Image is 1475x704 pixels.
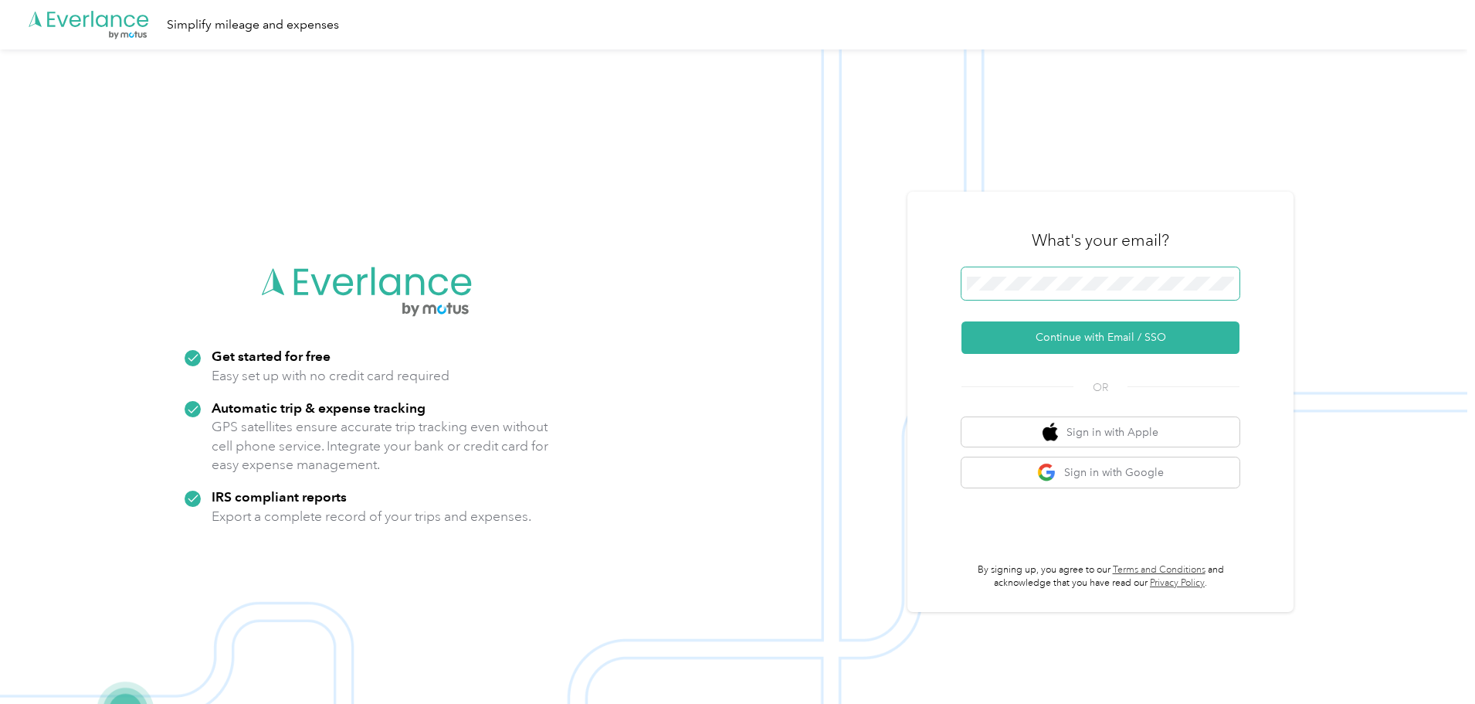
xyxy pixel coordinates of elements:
[212,417,549,474] p: GPS satellites ensure accurate trip tracking even without cell phone service. Integrate your bank...
[961,457,1239,488] button: google logoSign in with Google
[961,563,1239,590] p: By signing up, you agree to our and acknowledge that you have read our .
[212,488,347,505] strong: IRS compliant reports
[212,507,531,526] p: Export a complete record of your trips and expenses.
[1032,230,1169,251] h3: What's your email?
[1113,564,1205,576] a: Terms and Conditions
[212,348,331,364] strong: Get started for free
[167,15,339,35] div: Simplify mileage and expenses
[1073,379,1127,396] span: OR
[961,321,1239,354] button: Continue with Email / SSO
[1043,423,1058,442] img: apple logo
[212,366,449,386] p: Easy set up with no credit card required
[212,400,426,416] strong: Automatic trip & expense tracking
[961,417,1239,447] button: apple logoSign in with Apple
[1037,463,1056,482] img: google logo
[1150,577,1205,589] a: Privacy Policy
